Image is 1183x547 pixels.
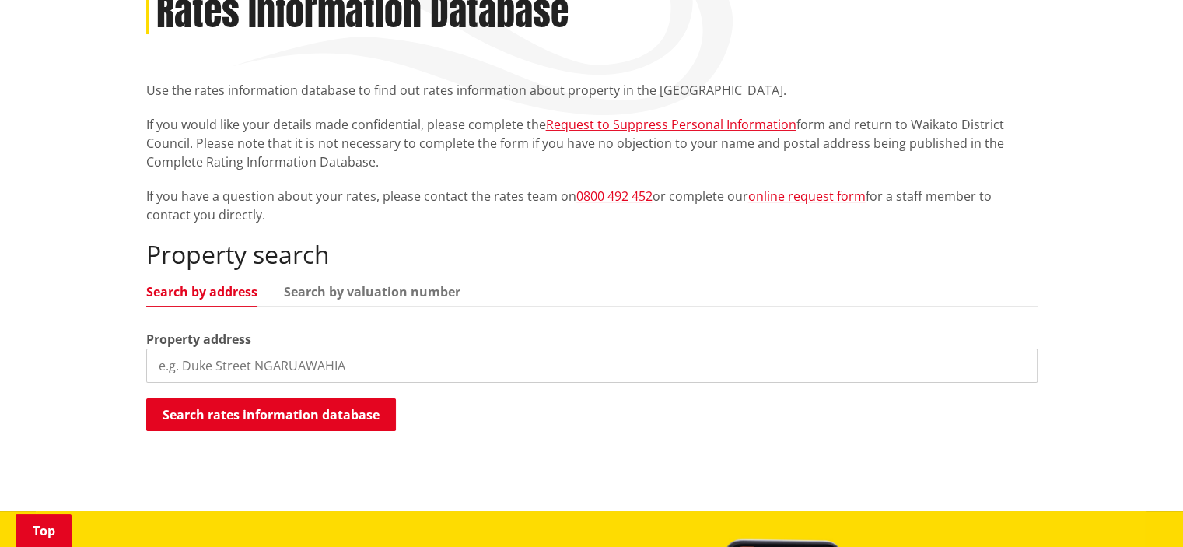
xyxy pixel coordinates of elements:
button: Search rates information database [146,398,396,431]
a: Search by valuation number [284,286,460,298]
a: Search by address [146,286,257,298]
a: Top [16,514,72,547]
a: online request form [748,188,866,205]
input: e.g. Duke Street NGARUAWAHIA [146,349,1038,383]
a: Request to Suppress Personal Information [546,116,796,133]
iframe: Messenger Launcher [1111,482,1167,538]
p: If you would like your details made confidential, please complete the form and return to Waikato ... [146,115,1038,171]
label: Property address [146,330,251,349]
h2: Property search [146,240,1038,269]
a: 0800 492 452 [576,188,653,205]
p: If you have a question about your rates, please contact the rates team on or complete our for a s... [146,187,1038,224]
p: Use the rates information database to find out rates information about property in the [GEOGRAPHI... [146,81,1038,100]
